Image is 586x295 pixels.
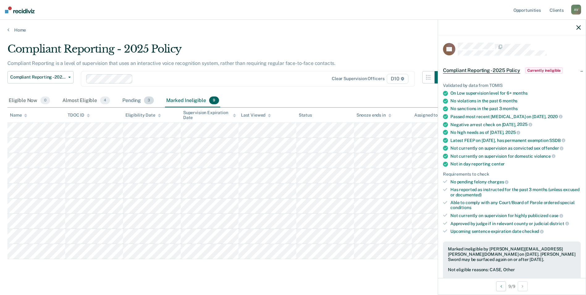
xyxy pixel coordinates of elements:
div: 9 / 9 [438,278,586,294]
span: months [503,98,517,103]
span: months [513,91,528,96]
div: A V [571,5,581,15]
span: 9 [209,96,219,105]
div: Negative arrest check on [DATE], [450,122,581,127]
div: Snooze ends in [356,113,391,118]
span: 2025 [505,130,520,135]
pre: " reckless homicide against her son " [448,277,576,283]
div: Not currently on supervision as convicted sex [450,145,581,151]
span: SSDB [549,138,565,143]
p: Compliant Reporting is a level of supervision that uses an interactive voice recognition system, ... [7,60,335,66]
span: violence [534,154,555,159]
div: Not eligible reasons: CASE, Other [448,267,576,283]
div: Not currently on supervision for domestic [450,153,581,159]
span: Currently ineligible [525,67,563,74]
div: No sanctions in the past 3 [450,106,581,111]
div: Not in day reporting [450,161,581,167]
div: Validated by data from TOMIS [443,83,581,88]
span: checked [522,229,544,234]
div: Assigned to [414,113,443,118]
span: center [491,161,505,166]
span: 4 [100,96,110,105]
span: district [550,221,569,226]
div: Clear supervision officers [332,76,384,81]
img: Recidiviz [5,6,35,13]
button: Previous Opportunity [496,281,506,291]
span: charges [488,179,509,184]
span: documented) [456,192,482,197]
span: Compliant Reporting - 2025 Policy [10,75,66,80]
div: Marked ineligible by [PERSON_NAME][EMAIL_ADDRESS][PERSON_NAME][DOMAIN_NAME] on [DATE]. [PERSON_NA... [448,246,576,262]
div: Supervision Expiration Date [183,110,236,121]
span: offender [542,146,564,151]
div: Name [10,113,27,118]
div: Marked Ineligible [165,94,220,108]
div: Last Viewed [241,113,271,118]
span: 0 [40,96,50,105]
div: Passed most recent [MEDICAL_DATA] on [DATE], [450,114,581,119]
span: D10 [387,74,408,84]
span: 2020 [548,114,563,119]
div: Requirements to check [443,172,581,177]
div: No high needs as of [DATE], [450,130,581,135]
div: Eligible Now [7,94,51,108]
button: Next Opportunity [518,281,528,291]
div: Compliant Reporting - 2025 Policy [7,43,447,60]
span: 3 [144,96,154,105]
div: Has reported as instructed for the past 3 months (unless excused or [450,187,581,198]
div: Not currently on supervision for highly publicized [450,213,581,218]
div: Pending [121,94,155,108]
div: Upcoming sentence expiration date [450,229,581,234]
span: 2025 [517,122,532,127]
div: Status [299,113,312,118]
div: Approved by judge if in relevant county or judicial [450,221,581,226]
span: Compliant Reporting - 2025 Policy [443,67,520,74]
div: Eligibility Date [125,113,161,118]
div: Almost Eligible [61,94,111,108]
div: Compliant Reporting - 2025 PolicyCurrently ineligible [438,61,586,80]
span: months [503,106,517,111]
span: case [549,213,563,218]
div: No violations in the past 6 [450,98,581,104]
div: No pending felony [450,179,581,185]
div: On Low supervision level for 6+ [450,91,581,96]
div: Latest FEEP on [DATE], has permanent exemption [450,138,581,143]
a: Home [7,27,579,33]
div: Able to comply with any Court/Board of Parole ordered special [450,200,581,211]
div: TDOC ID [68,113,90,118]
span: conditions [450,205,471,210]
